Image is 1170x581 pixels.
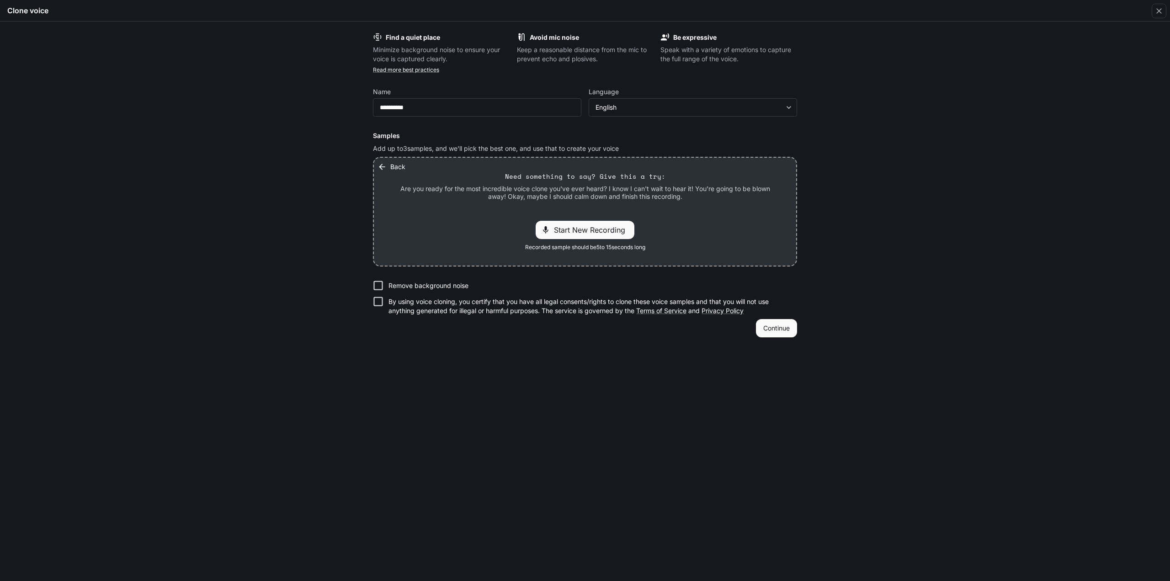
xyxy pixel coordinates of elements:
[386,33,440,41] b: Find a quiet place
[517,45,654,64] p: Keep a reasonable distance from the mic to prevent echo and plosives.
[554,224,631,235] span: Start New Recording
[660,45,797,64] p: Speak with a variety of emotions to capture the full range of the voice.
[7,5,48,16] h5: Clone voice
[525,243,645,252] span: Recorded sample should be 5 to 15 seconds long
[589,103,797,112] div: English
[373,131,797,140] h6: Samples
[373,89,391,95] p: Name
[673,33,717,41] b: Be expressive
[702,307,744,314] a: Privacy Policy
[373,66,439,73] a: Read more best practices
[396,185,774,201] p: Are you ready for the most incredible voice clone you've ever heard? I know I can't wait to hear ...
[376,158,409,176] button: Back
[505,172,665,181] p: Need something to say? Give this a try:
[636,307,686,314] a: Terms of Service
[373,45,510,64] p: Minimize background noise to ensure your voice is captured clearly.
[536,221,634,239] div: Start New Recording
[388,297,790,315] p: By using voice cloning, you certify that you have all legal consents/rights to clone these voice ...
[756,319,797,337] button: Continue
[589,89,619,95] p: Language
[373,144,797,153] p: Add up to 3 samples, and we'll pick the best one, and use that to create your voice
[388,281,468,290] p: Remove background noise
[530,33,579,41] b: Avoid mic noise
[596,103,782,112] div: English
